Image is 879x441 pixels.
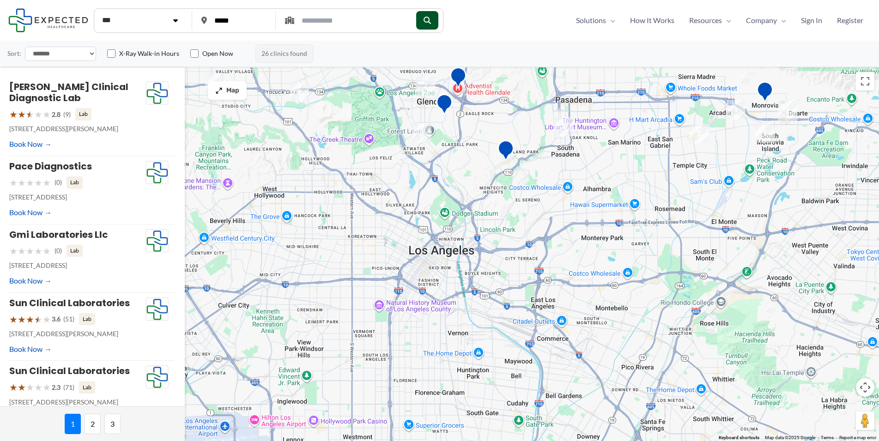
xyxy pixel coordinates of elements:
[9,242,18,260] span: ★
[794,13,830,27] a: Sign In
[52,313,61,325] span: 3.6
[18,311,26,328] span: ★
[26,379,34,396] span: ★
[9,364,130,377] a: Sun Clinical Laboratories
[34,174,42,191] span: ★
[63,109,71,121] span: (9)
[63,313,74,325] span: (51)
[52,381,61,393] span: 2.3
[9,311,18,328] span: ★
[146,298,168,321] img: Expected Healthcare Logo
[554,117,573,136] div: 2
[146,82,168,105] img: Expected Healthcare Logo
[290,83,309,102] div: 2
[42,106,51,123] span: ★
[569,13,623,27] a: SolutionsMenu Toggle
[9,160,92,173] a: Pace Diagnostics
[146,161,168,184] img: Expected Healthcare Logo
[801,13,822,27] span: Sign In
[630,13,674,27] span: How It Works
[719,435,759,441] button: Keyboard shortcuts
[226,87,239,95] span: Map
[26,174,34,191] span: ★
[119,49,179,58] label: X-Ray Walk-in Hours
[18,106,26,123] span: ★
[67,176,83,188] span: Lab
[777,13,786,27] span: Menu Toggle
[689,13,722,27] span: Resources
[9,342,52,356] a: Book Now
[830,13,871,27] a: Register
[9,205,52,219] a: Book Now
[497,140,514,163] div: Ashley Clinical Diagnostic Lab
[9,379,18,396] span: ★
[34,379,42,396] span: ★
[9,80,128,104] a: [PERSON_NAME] Clinical Diagnostic Lab
[837,13,863,27] span: Register
[416,76,435,96] div: 2
[9,328,145,340] p: [STREET_ADDRESS][PERSON_NAME]
[606,13,615,27] span: Menu Toggle
[104,414,121,434] span: 3
[856,378,874,397] button: Map camera controls
[576,13,606,27] span: Solutions
[206,74,225,94] div: 2
[85,414,101,434] span: 2
[18,379,26,396] span: ★
[9,228,108,241] a: Gmi Laboratories Llc
[722,13,731,27] span: Menu Toggle
[63,381,74,393] span: (71)
[450,67,467,91] div: Labcorp
[856,72,874,91] button: Toggle fullscreen view
[146,366,168,389] img: Expected Healthcare Logo
[7,48,21,60] label: Sort:
[18,242,26,260] span: ★
[26,242,34,260] span: ★
[42,311,51,328] span: ★
[65,414,81,434] span: 1
[856,411,874,430] button: Drag Pegman onto the map to open Street View
[18,174,26,191] span: ★
[757,81,773,105] div: MS Diagnostic Laboratory
[146,230,168,253] img: Expected Healthcare Logo
[9,191,145,203] p: [STREET_ADDRESS]
[26,106,34,123] span: ★
[255,44,313,63] span: 26 clinics found
[9,123,145,135] p: [STREET_ADDRESS][PERSON_NAME]
[52,109,61,121] span: 2.8
[9,137,52,151] a: Book Now
[755,123,775,143] div: 2
[34,311,42,328] span: ★
[9,106,18,123] span: ★
[55,176,62,188] span: (0)
[9,274,52,288] a: Book Now
[55,245,62,257] span: (0)
[67,245,83,257] span: Lab
[689,124,709,143] div: 5
[839,435,876,440] a: Report a map error
[765,435,815,440] span: Map data ©2025 Google
[34,106,42,123] span: ★
[9,260,145,272] p: [STREET_ADDRESS]
[42,242,51,260] span: ★
[682,13,739,27] a: ResourcesMenu Toggle
[26,311,34,328] span: ★
[215,87,223,94] img: Maximize
[746,13,777,27] span: Company
[821,435,834,440] a: Terms (opens in new tab)
[9,396,145,408] p: [STREET_ADDRESS][PERSON_NAME]
[42,379,51,396] span: ★
[412,123,431,143] div: 2
[34,242,42,260] span: ★
[75,108,91,120] span: Lab
[436,94,453,117] div: Quest Diagnostics
[739,13,794,27] a: CompanyMenu Toggle
[42,174,51,191] span: ★
[726,100,746,120] div: 3
[79,313,95,325] span: Lab
[9,174,18,191] span: ★
[8,8,88,32] img: Expected Healthcare Logo - side, dark font, small
[778,101,797,121] div: 2
[9,296,130,309] a: Sun Clinical Laboratories
[623,13,682,27] a: How It Works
